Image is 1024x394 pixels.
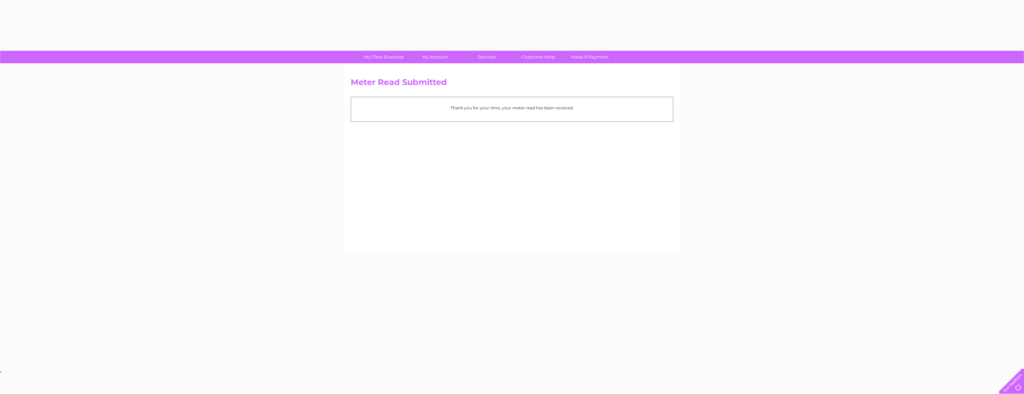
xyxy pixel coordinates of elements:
a: Make A Payment [562,51,618,63]
p: Thank you for your time, your meter read has been received. [354,105,670,111]
h2: Meter Read Submitted [351,78,673,90]
a: My Clear Business [356,51,412,63]
a: Customer Help [510,51,566,63]
a: Services [459,51,515,63]
a: My Account [407,51,463,63]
